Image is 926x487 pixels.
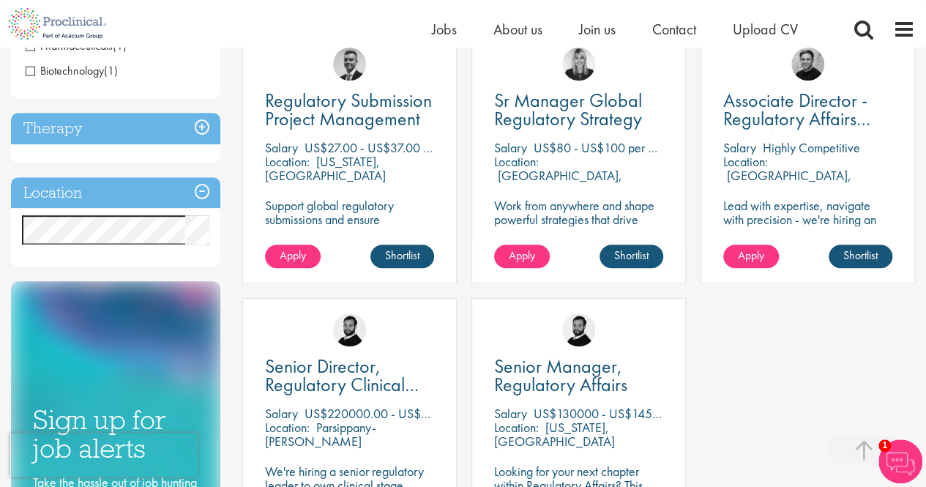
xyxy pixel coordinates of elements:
[305,139,465,156] p: US$27.00 - US$37.00 per hour
[509,248,535,263] span: Apply
[280,248,306,263] span: Apply
[723,245,779,268] a: Apply
[265,139,298,156] span: Salary
[265,419,389,477] p: Parsippany-[PERSON_NAME][GEOGRAPHIC_DATA], [GEOGRAPHIC_DATA]
[10,433,198,477] iframe: reCAPTCHA
[265,92,434,128] a: Regulatory Submission Project Management
[494,88,642,131] span: Sr Manager Global Regulatory Strategy
[33,406,198,462] h3: Sign up for job alerts
[305,405,665,422] p: US$220000.00 - US$265000 per annum + Highly Competitive Salary
[829,245,892,268] a: Shortlist
[494,245,550,268] a: Apply
[562,313,595,346] img: Nick Walker
[494,153,539,170] span: Location:
[265,198,434,268] p: Support global regulatory submissions and ensure compliance excellence in a dynamic project manag...
[723,198,892,282] p: Lead with expertise, navigate with precision - we're hiring an Associate Director to shape regula...
[723,167,851,198] p: [GEOGRAPHIC_DATA], [GEOGRAPHIC_DATA]
[370,245,434,268] a: Shortlist
[494,92,663,128] a: Sr Manager Global Regulatory Strategy
[333,313,366,346] img: Nick Walker
[494,405,527,422] span: Salary
[494,419,615,450] p: [US_STATE], [GEOGRAPHIC_DATA]
[791,48,824,81] img: Peter Duvall
[265,354,419,415] span: Senior Director, Regulatory Clinical Strategy
[265,153,310,170] span: Location:
[265,245,321,268] a: Apply
[333,48,366,81] img: Alex Bill
[494,139,527,156] span: Salary
[534,139,670,156] p: US$80 - US$100 per hour
[738,248,764,263] span: Apply
[494,419,539,436] span: Location:
[265,88,432,131] span: Regulatory Submission Project Management
[763,139,860,156] p: Highly Competitive
[723,153,768,170] span: Location:
[878,439,891,452] span: 1
[11,177,220,209] h3: Location
[432,20,457,39] a: Jobs
[494,167,622,198] p: [GEOGRAPHIC_DATA], [GEOGRAPHIC_DATA]
[723,92,892,128] a: Associate Director - Regulatory Affairs Consultant
[265,419,310,436] span: Location:
[733,20,798,39] a: Upload CV
[600,245,663,268] a: Shortlist
[652,20,696,39] a: Contact
[494,198,663,282] p: Work from anywhere and shape powerful strategies that drive results! Enjoy the freedom of remote ...
[723,88,870,149] span: Associate Director - Regulatory Affairs Consultant
[878,439,922,483] img: Chatbot
[562,48,595,81] img: Janelle Jones
[26,63,104,78] span: Biotechnology
[723,139,756,156] span: Salary
[494,354,627,397] span: Senior Manager, Regulatory Affairs
[493,20,542,39] a: About us
[265,153,386,184] p: [US_STATE], [GEOGRAPHIC_DATA]
[579,20,616,39] a: Join us
[534,405,730,422] p: US$130000 - US$145000 per annum
[494,357,663,394] a: Senior Manager, Regulatory Affairs
[265,357,434,394] a: Senior Director, Regulatory Clinical Strategy
[265,405,298,422] span: Salary
[26,63,118,78] span: Biotechnology
[11,113,220,144] h3: Therapy
[104,63,118,78] span: (1)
